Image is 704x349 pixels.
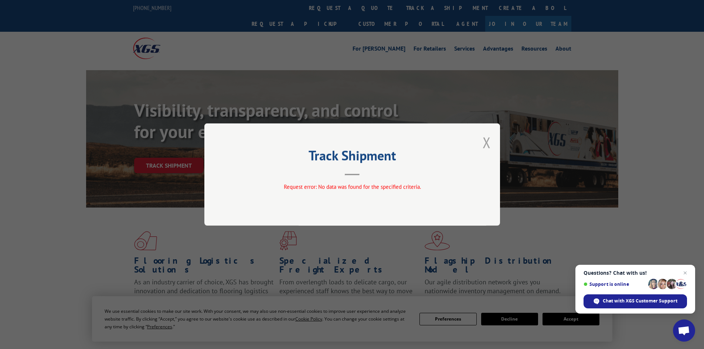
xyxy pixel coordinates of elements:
[241,150,463,164] h2: Track Shipment
[584,270,687,276] span: Questions? Chat with us!
[283,183,421,190] span: Request error: No data was found for the specified criteria.
[681,268,690,277] span: Close chat
[673,319,695,342] div: Open chat
[603,298,677,304] span: Chat with XGS Customer Support
[584,281,646,287] span: Support is online
[483,133,491,152] button: Close modal
[584,294,687,308] div: Chat with XGS Customer Support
